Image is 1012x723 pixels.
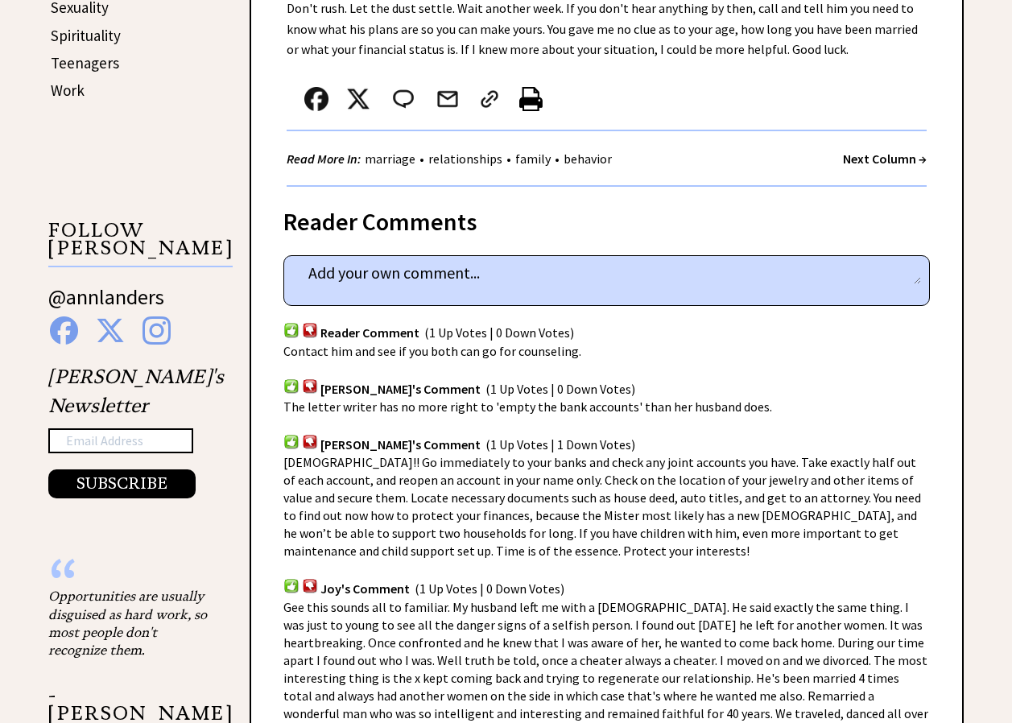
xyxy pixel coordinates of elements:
a: family [511,151,555,167]
a: marriage [361,151,419,167]
div: Blocked (class): sidebar_ads [48,146,209,162]
img: facebook%20blue.png [50,316,78,345]
a: Teenagers [51,53,119,72]
span: (1 Up Votes | 0 Down Votes) [485,381,635,397]
img: votup.png [283,378,299,394]
span: Contact him and see if you both can go for counseling. [283,343,581,359]
span: [DEMOGRAPHIC_DATA]!! Go immediately to your banks and check any joint accounts you have. Take exa... [283,454,921,559]
img: x_small.png [346,87,370,111]
a: Work [51,81,85,100]
img: link_02.png [477,87,502,111]
a: behavior [560,151,616,167]
span: Joy's Comment [320,580,410,597]
img: message_round%202.png [390,87,417,111]
span: The letter writer has no more right to 'empty the bank accounts' than her husband does. [283,399,772,415]
img: votup.png [283,322,299,337]
div: “ [48,571,209,587]
img: votup.png [283,434,299,449]
a: Next Column → [843,151,927,167]
a: Spirituality [51,26,121,45]
span: [PERSON_NAME]'s Comment [320,381,481,397]
div: • • • [287,149,616,169]
img: votdown.png [302,378,318,394]
img: votdown.png [302,322,318,337]
img: votdown.png [302,434,318,449]
p: FOLLOW [PERSON_NAME] [48,221,233,267]
img: votup.png [283,578,299,593]
a: relationships [424,151,506,167]
img: facebook.png [304,87,328,111]
img: votdown.png [302,578,318,593]
strong: Read More In: [287,151,361,167]
input: Email Address [48,428,193,454]
a: @annlanders [48,283,164,326]
img: printer%20icon.png [519,87,543,111]
img: mail.png [436,87,460,111]
span: (1 Up Votes | 0 Down Votes) [415,580,564,597]
div: Opportunities are usually disguised as hard work, so most people don't recognize them. [48,587,209,659]
div: [PERSON_NAME]'s Newsletter [48,362,224,499]
button: SUBSCRIBE [48,469,196,498]
span: (1 Up Votes | 0 Down Votes) [424,325,574,341]
span: [PERSON_NAME]'s Comment [320,436,481,452]
img: x%20blue.png [96,316,125,345]
div: Reader Comments [283,205,930,230]
span: (1 Up Votes | 1 Down Votes) [485,436,635,452]
span: Reader Comment [320,325,419,341]
img: instagram%20blue.png [143,316,171,345]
